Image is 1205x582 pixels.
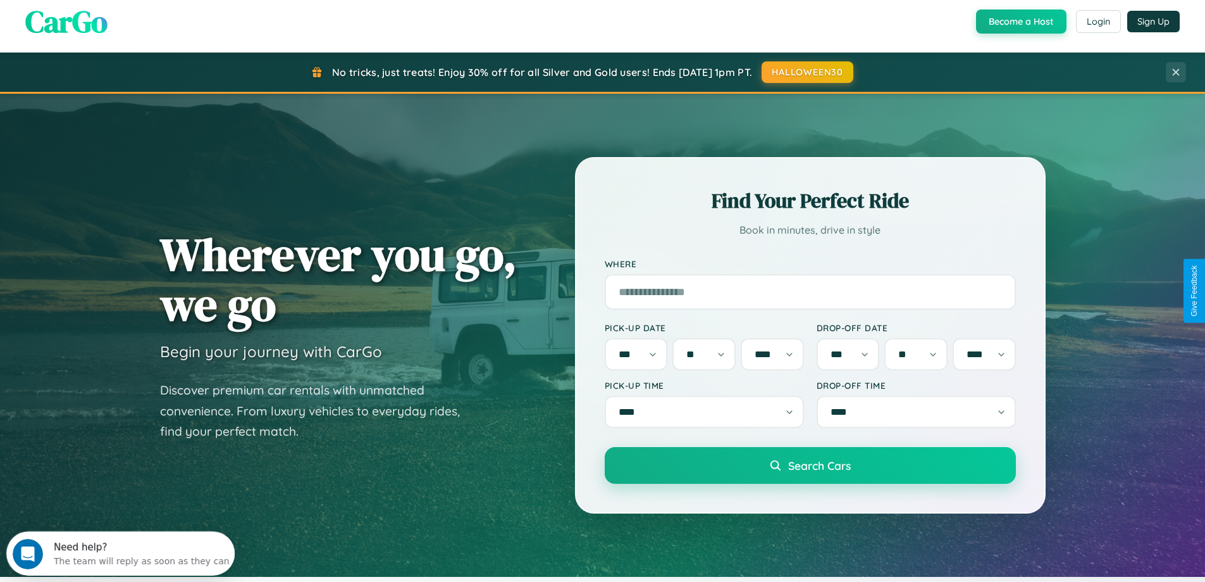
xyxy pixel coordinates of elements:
[5,5,235,40] div: Open Intercom Messenger
[788,459,851,472] span: Search Cars
[605,447,1016,484] button: Search Cars
[160,380,476,442] p: Discover premium car rentals with unmatched convenience. From luxury vehicles to everyday rides, ...
[332,66,752,79] span: No tricks, just treats! Enjoy 30% off for all Silver and Gold users! Ends [DATE] 1pm PT.
[47,21,223,34] div: The team will reply as soon as they can
[1127,11,1180,32] button: Sign Up
[6,531,235,576] iframe: Intercom live chat discovery launcher
[817,322,1016,333] label: Drop-off Date
[762,61,853,83] button: HALLOWEEN30
[160,229,517,329] h1: Wherever you go, we go
[1076,10,1121,33] button: Login
[25,1,108,42] span: CarGo
[605,322,804,333] label: Pick-up Date
[160,342,382,361] h3: Begin your journey with CarGo
[605,221,1016,239] p: Book in minutes, drive in style
[13,539,43,569] iframe: Intercom live chat
[1190,265,1199,317] div: Give Feedback
[976,9,1066,34] button: Become a Host
[605,187,1016,215] h2: Find Your Perfect Ride
[605,380,804,391] label: Pick-up Time
[817,380,1016,391] label: Drop-off Time
[47,11,223,21] div: Need help?
[605,258,1016,269] label: Where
